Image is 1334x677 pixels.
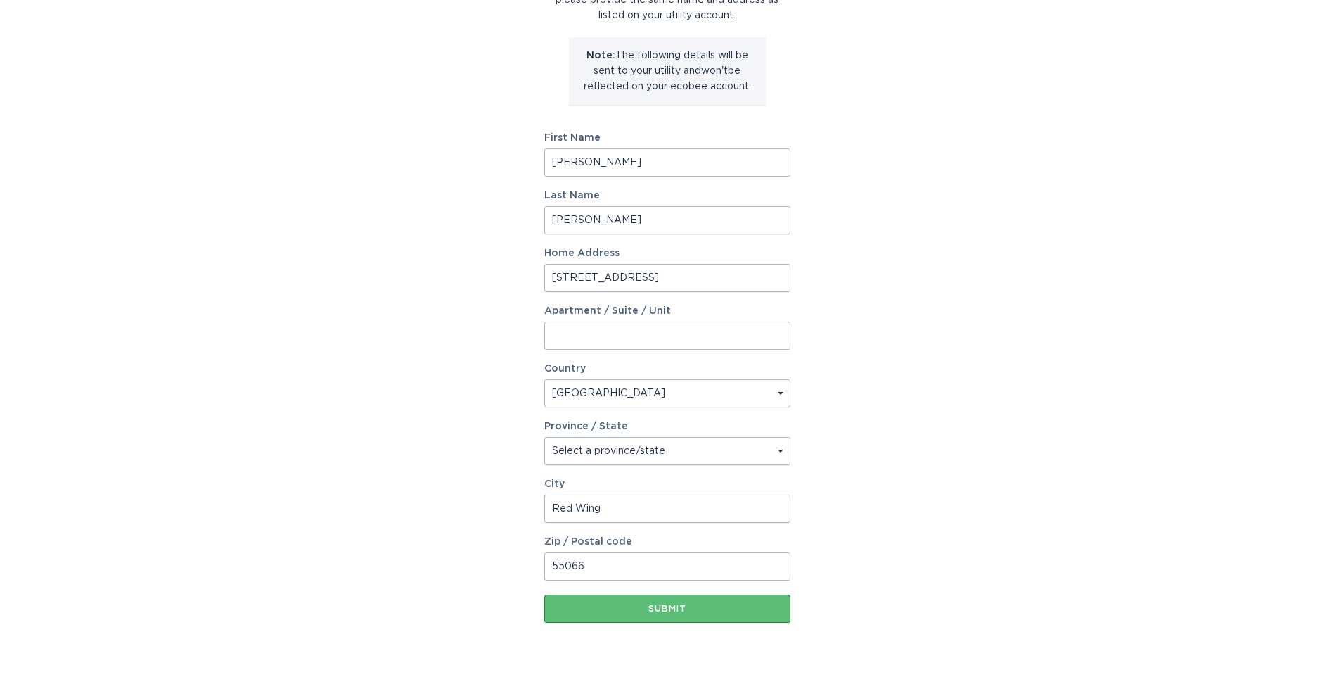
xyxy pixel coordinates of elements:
label: First Name [544,133,790,143]
label: City [544,479,790,489]
label: Country [544,364,586,374]
p: The following details will be sent to your utility and won't be reflected on your ecobee account. [579,48,755,94]
label: Last Name [544,191,790,201]
label: Zip / Postal code [544,537,790,547]
label: Province / State [544,422,628,431]
label: Home Address [544,248,790,258]
strong: Note: [586,51,615,61]
label: Apartment / Suite / Unit [544,306,790,316]
div: Submit [551,605,783,613]
button: Submit [544,595,790,623]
